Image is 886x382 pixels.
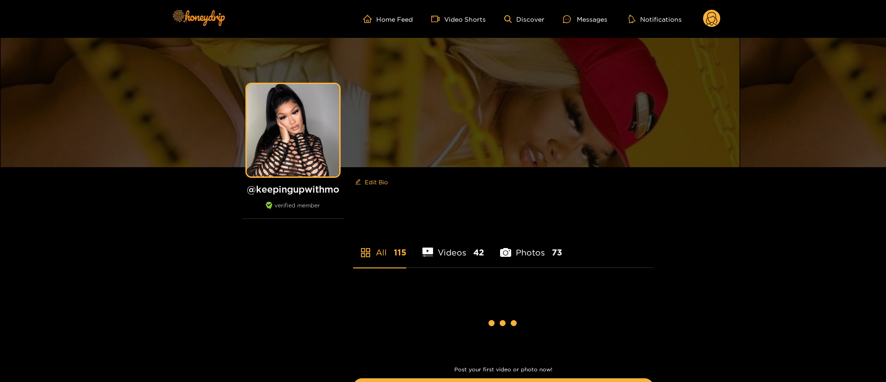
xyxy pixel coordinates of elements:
button: editEdit Bio [353,175,390,189]
span: 115 [394,247,406,258]
a: Home Feed [363,15,413,23]
li: Videos [422,226,484,267]
li: Photos [500,226,562,267]
span: video-camera [431,15,444,23]
li: All [353,226,406,267]
div: Messages [563,14,607,24]
a: Discover [504,15,544,23]
span: 73 [552,247,562,258]
h1: @ keepingupwithmo [242,183,344,195]
span: appstore [360,247,371,258]
span: home [363,15,376,23]
span: edit [355,179,361,186]
div: verified member [242,202,344,219]
button: Notifications [626,14,684,24]
span: Edit Bio [365,177,388,187]
p: Post your first video or photo now! [353,366,654,373]
span: 42 [473,247,484,258]
a: Video Shorts [431,15,486,23]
